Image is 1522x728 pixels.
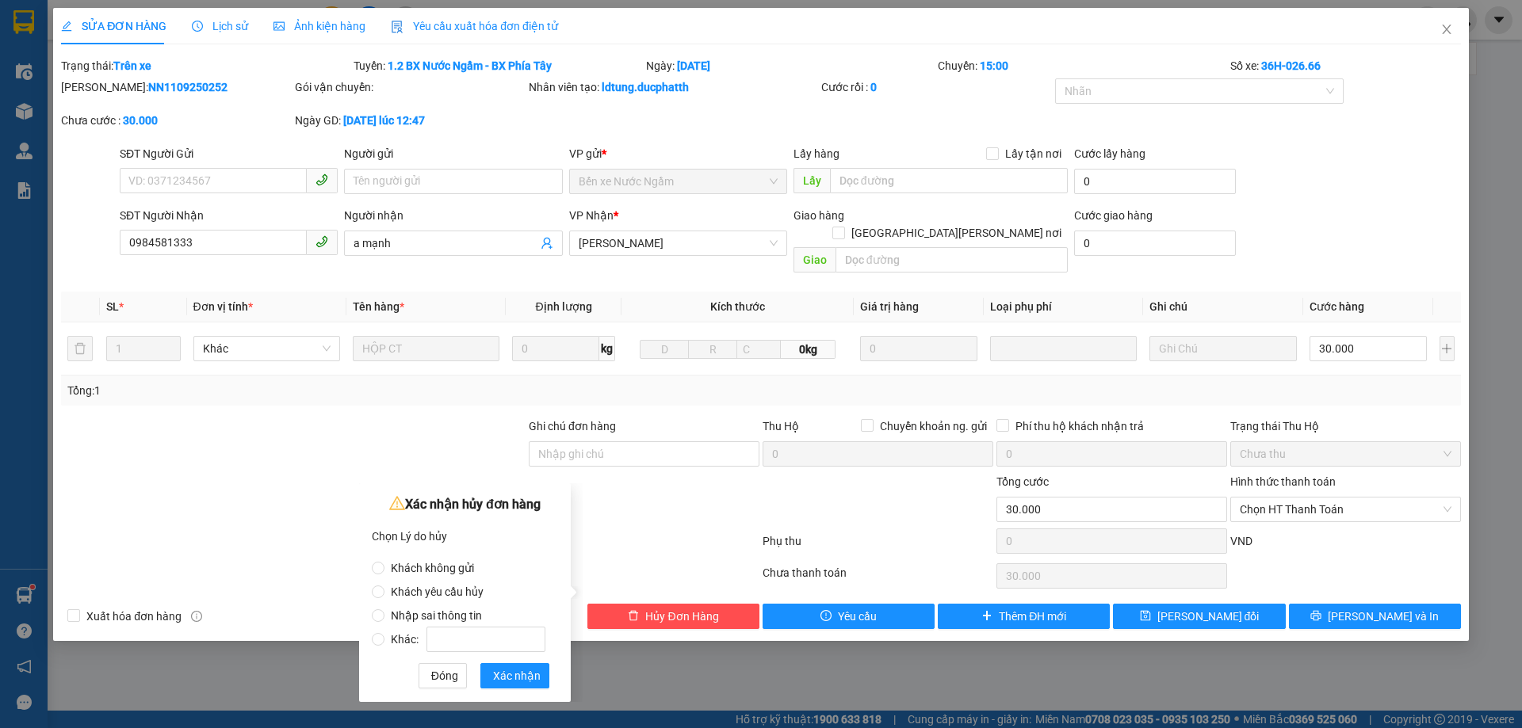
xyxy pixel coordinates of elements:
[343,114,425,127] b: [DATE] lúc 12:47
[419,663,467,688] button: Đóng
[61,112,292,129] div: Chưa cước :
[999,608,1066,625] span: Thêm ĐH mới
[113,59,151,72] b: Trên xe
[480,663,549,688] button: Xác nhận
[384,585,490,598] span: Khách yêu cầu hủy
[388,59,552,72] b: 1.2 BX Nước Ngầm - BX Phía Tây
[148,81,228,93] b: NN1109250252
[193,300,253,313] span: Đơn vị tính
[1240,442,1451,466] span: Chưa thu
[353,300,404,313] span: Tên hàng
[1140,610,1151,623] span: save
[599,336,615,361] span: kg
[830,168,1068,193] input: Dọc đường
[569,209,614,222] span: VP Nhận
[295,112,526,129] div: Ngày GD:
[587,604,759,629] button: deleteHủy Đơn Hàng
[1157,608,1260,625] span: [PERSON_NAME] đổi
[541,237,553,250] span: user-add
[1240,497,1451,521] span: Chọn HT Thanh Toán
[1074,169,1236,194] input: Cước lấy hàng
[1230,417,1461,435] div: Trạng thái Thu Hộ
[80,608,188,625] span: Xuất hóa đơn hàng
[838,608,877,625] span: Yêu cầu
[1230,535,1252,547] span: VND
[1440,336,1455,361] button: plus
[61,78,292,96] div: [PERSON_NAME]:
[344,207,562,224] div: Người nhận
[352,57,644,74] div: Tuyến:
[845,224,1068,242] span: [GEOGRAPHIC_DATA][PERSON_NAME] nơi
[273,21,285,32] span: picture
[353,336,499,361] input: VD: Bàn, Ghế
[384,633,552,646] span: Khác:
[59,57,352,74] div: Trạng thái:
[763,420,799,433] span: Thu Hộ
[984,292,1143,322] th: Loại phụ phí
[1143,292,1302,322] th: Ghi chú
[761,564,995,592] div: Chưa thanh toán
[870,81,877,93] b: 0
[1424,8,1469,52] button: Close
[431,667,458,684] span: Đóng
[821,78,1052,96] div: Cước rồi :
[677,59,710,72] b: [DATE]
[67,382,587,399] div: Tổng: 1
[1440,23,1453,36] span: close
[1310,610,1321,623] span: printer
[529,78,818,96] div: Nhân viên tạo:
[61,20,166,32] span: SỬA ĐƠN HÀNG
[384,562,480,574] span: Khách không gửi
[645,608,718,625] span: Hủy Đơn Hàng
[736,340,781,359] input: C
[372,524,558,548] div: Chọn Lý do hủy
[1074,147,1145,160] label: Cước lấy hàng
[999,145,1068,162] span: Lấy tận nơi
[794,147,839,160] span: Lấy hàng
[640,340,689,359] input: D
[938,604,1110,629] button: plusThêm ĐH mới
[192,21,203,32] span: clock-circle
[644,57,937,74] div: Ngày:
[761,532,995,560] div: Phụ thu
[710,300,765,313] span: Kích thước
[191,611,202,622] span: info-circle
[579,231,778,255] span: VP Ngọc Hồi
[1149,336,1296,361] input: Ghi Chú
[996,475,1049,488] span: Tổng cước
[391,20,558,32] span: Yêu cầu xuất hóa đơn điện tử
[1074,209,1153,222] label: Cước giao hàng
[61,21,72,32] span: edit
[1230,475,1336,488] label: Hình thức thanh toán
[295,78,526,96] div: Gói vận chuyển:
[273,20,365,32] span: Ảnh kiện hàng
[860,336,978,361] input: 0
[836,247,1068,273] input: Dọc đường
[493,667,541,684] span: Xác nhận
[981,610,992,623] span: plus
[688,340,737,359] input: R
[120,145,338,162] div: SĐT Người Gửi
[1289,604,1461,629] button: printer[PERSON_NAME] và In
[203,337,331,360] span: Khác
[120,207,338,224] div: SĐT Người Nhận
[391,21,403,33] img: icon
[389,495,405,511] span: warning
[628,610,639,623] span: delete
[372,493,558,516] div: Xác nhận hủy đơn hàng
[781,340,835,359] span: 0kg
[1229,57,1463,74] div: Số xe:
[529,441,759,467] input: Ghi chú đơn hàng
[794,168,830,193] span: Lấy
[794,247,836,273] span: Giao
[1074,231,1236,256] input: Cước giao hàng
[384,609,488,622] span: Nhập sai thông tin
[980,59,1008,72] b: 15:00
[106,300,119,313] span: SL
[860,300,919,313] span: Giá trị hàng
[123,114,158,127] b: 30.000
[820,610,832,623] span: exclamation-circle
[1009,417,1150,435] span: Phí thu hộ khách nhận trả
[763,604,935,629] button: exclamation-circleYêu cầu
[344,145,562,162] div: Người gửi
